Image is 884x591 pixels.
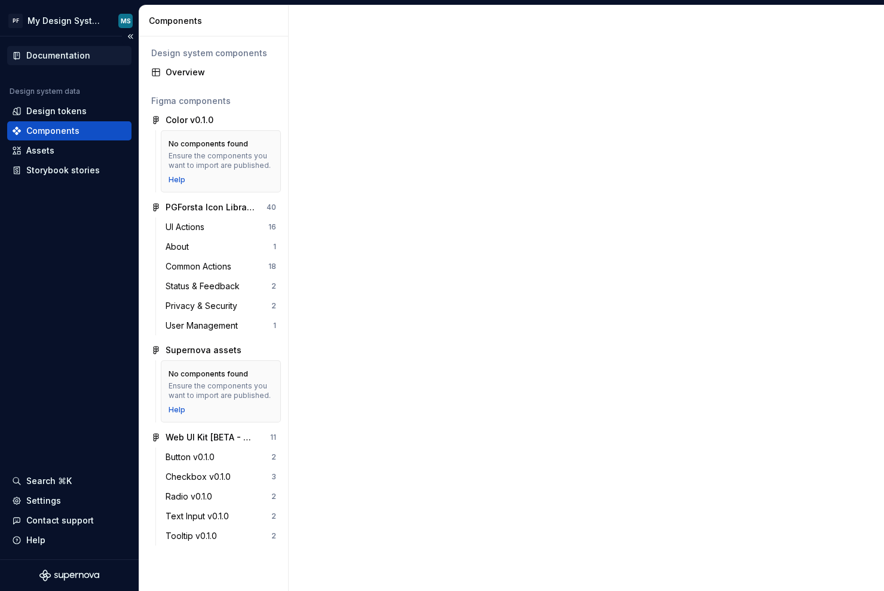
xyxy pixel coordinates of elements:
a: Design tokens [7,102,131,121]
div: 2 [271,452,276,462]
div: Help [26,534,45,546]
div: Privacy & Security [166,300,242,312]
button: Contact support [7,511,131,530]
a: Components [7,121,131,140]
div: 16 [268,222,276,232]
a: Text Input v0.1.02 [161,507,281,526]
div: Radio v0.1.0 [166,491,217,503]
a: Color v0.1.0 [146,111,281,130]
a: Help [169,405,185,415]
div: Supernova assets [166,344,241,356]
div: Contact support [26,515,94,526]
div: Storybook stories [26,164,100,176]
div: Design system data [10,87,80,96]
div: Status & Feedback [166,280,244,292]
button: PFMy Design SystemMS [2,8,136,33]
a: Button v0.1.02 [161,448,281,467]
a: Overview [146,63,281,82]
div: Button v0.1.0 [166,451,219,463]
a: Settings [7,491,131,510]
div: User Management [166,320,243,332]
a: Assets [7,141,131,160]
a: About1 [161,237,281,256]
div: Documentation [26,50,90,62]
a: Status & Feedback2 [161,277,281,296]
div: 2 [271,301,276,311]
div: 2 [271,531,276,541]
div: 18 [268,262,276,271]
button: Collapse sidebar [122,28,139,45]
button: Help [7,531,131,550]
div: Checkbox v0.1.0 [166,471,235,483]
div: Settings [26,495,61,507]
a: Tooltip v0.1.02 [161,526,281,546]
div: 1 [273,242,276,252]
svg: Supernova Logo [39,569,99,581]
div: Tooltip v0.1.0 [166,530,222,542]
div: Search ⌘K [26,475,72,487]
div: 2 [271,492,276,501]
div: Design system components [151,47,276,59]
div: Color v0.1.0 [166,114,213,126]
div: PF [8,14,23,28]
div: Figma components [151,95,276,107]
a: PGForsta Icon Library [BETA - Feedback Only]40 [146,198,281,217]
div: MS [121,16,131,26]
div: Text Input v0.1.0 [166,510,234,522]
div: 11 [270,433,276,442]
div: Overview [166,66,276,78]
div: Web UI Kit [BETA - Feedback Only] [166,431,255,443]
a: Common Actions18 [161,257,281,276]
div: 40 [267,203,276,212]
div: No components found [169,139,248,149]
a: Documentation [7,46,131,65]
div: 1 [273,321,276,330]
div: Components [149,15,283,27]
a: Privacy & Security2 [161,296,281,316]
div: 3 [271,472,276,482]
div: About [166,241,194,253]
div: UI Actions [166,221,209,233]
a: UI Actions16 [161,218,281,237]
a: User Management1 [161,316,281,335]
div: Common Actions [166,261,236,272]
div: PGForsta Icon Library [BETA - Feedback Only] [166,201,255,213]
div: Assets [26,145,54,157]
div: Ensure the components you want to import are published. [169,381,273,400]
div: No components found [169,369,248,379]
a: Storybook stories [7,161,131,180]
div: Design tokens [26,105,87,117]
a: Radio v0.1.02 [161,487,281,506]
div: 2 [271,512,276,521]
div: Ensure the components you want to import are published. [169,151,273,170]
a: Supernova assets [146,341,281,360]
div: Components [26,125,79,137]
a: Help [169,175,185,185]
div: 2 [271,281,276,291]
a: Checkbox v0.1.03 [161,467,281,486]
button: Search ⌘K [7,471,131,491]
div: My Design System [27,15,104,27]
a: Web UI Kit [BETA - Feedback Only]11 [146,428,281,447]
